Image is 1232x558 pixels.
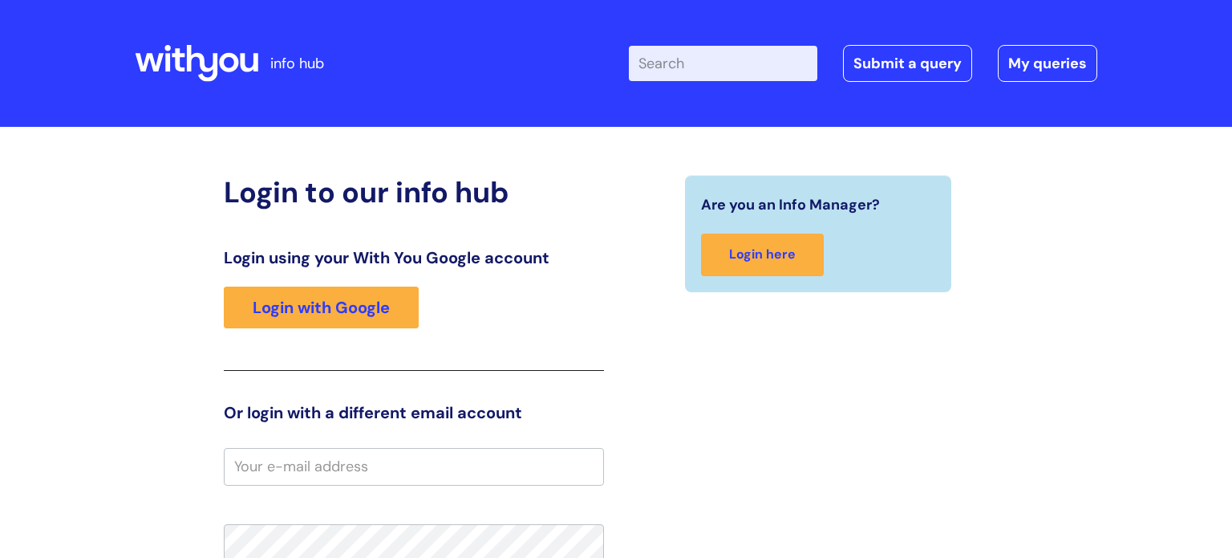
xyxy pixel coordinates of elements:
a: Submit a query [843,45,972,82]
p: info hub [270,51,324,76]
a: Login here [701,234,824,276]
input: Your e-mail address [224,448,604,485]
h3: Or login with a different email account [224,403,604,422]
a: Login with Google [224,287,419,328]
input: Search [629,46,817,81]
h3: Login using your With You Google account [224,248,604,267]
h2: Login to our info hub [224,175,604,210]
a: My queries [998,45,1097,82]
span: Are you an Info Manager? [701,192,880,218]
